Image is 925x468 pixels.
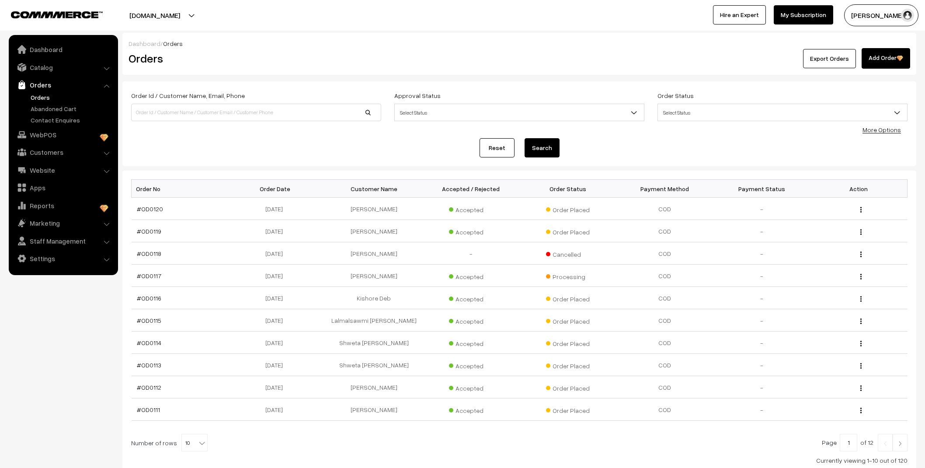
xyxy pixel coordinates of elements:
label: Approval Status [394,91,441,100]
span: Select Status [394,104,644,121]
span: Accepted [449,337,493,348]
img: Menu [860,385,862,391]
td: COD [616,398,713,421]
span: Accepted [449,404,493,415]
td: [DATE] [228,309,325,332]
img: Menu [860,296,862,302]
img: Right [896,441,904,446]
a: #OD0120 [137,205,163,213]
a: Orders [28,93,115,102]
a: #OD0111 [137,406,160,413]
input: Order Id / Customer Name / Customer Email / Customer Phone [131,104,381,121]
td: COD [616,220,713,242]
td: [DATE] [228,220,325,242]
img: Menu [860,318,862,324]
img: Menu [860,363,862,369]
td: [DATE] [228,354,325,376]
label: Order Id / Customer Name, Email, Phone [131,91,245,100]
td: [PERSON_NAME] [325,242,422,265]
a: Add Order [862,48,910,69]
td: - [713,242,810,265]
div: Currently viewing 1-10 out of 120 [131,456,908,465]
span: Cancelled [546,248,590,259]
td: [DATE] [228,265,325,287]
span: Order Placed [546,359,590,370]
a: #OD0114 [137,339,161,346]
a: WebPOS [11,127,115,143]
span: Order Placed [546,292,590,304]
td: COD [616,287,713,309]
span: Orders [163,40,183,47]
a: More Options [862,126,901,133]
span: Accepted [449,270,493,281]
a: #OD0119 [137,227,161,235]
a: #OD0115 [137,317,161,324]
td: [PERSON_NAME] [325,265,422,287]
a: Staff Management [11,233,115,249]
button: Export Orders [803,49,856,68]
a: Settings [11,251,115,266]
th: Order No [132,180,229,198]
span: Order Placed [546,404,590,415]
td: [DATE] [228,242,325,265]
img: Menu [860,251,862,257]
th: Payment Method [616,180,713,198]
span: Select Status [395,105,644,120]
td: - [713,332,810,354]
td: [PERSON_NAME] [325,198,422,220]
img: Menu [860,408,862,413]
span: Order Placed [546,337,590,348]
span: of 12 [860,439,873,446]
td: [PERSON_NAME] [325,398,422,421]
span: Accepted [449,359,493,370]
div: / [129,39,910,48]
img: Menu [860,341,862,346]
td: - [713,354,810,376]
span: Accepted [449,381,493,393]
td: COD [616,354,713,376]
button: Search [525,138,560,157]
span: Order Placed [546,314,590,326]
span: Select Status [658,105,907,120]
td: COD [616,242,713,265]
td: Shweta [PERSON_NAME] [325,354,422,376]
a: My Subscription [774,5,833,24]
th: Accepted / Rejected [422,180,519,198]
span: Order Placed [546,381,590,393]
a: Marketing [11,215,115,231]
img: Left [881,441,889,446]
span: Number of rows [131,438,177,447]
a: Website [11,162,115,178]
td: - [713,265,810,287]
span: Page [822,439,837,446]
h2: Orders [129,52,380,65]
span: Order Placed [546,203,590,214]
a: #OD0113 [137,361,161,369]
a: Orders [11,77,115,93]
td: - [713,220,810,242]
th: Order Date [228,180,325,198]
span: 10 [182,434,207,452]
span: 10 [181,434,208,451]
a: #OD0112 [137,384,161,391]
a: Apps [11,180,115,196]
td: COD [616,198,713,220]
a: Catalog [11,59,115,75]
td: [PERSON_NAME] [325,220,422,242]
a: #OD0117 [137,272,161,279]
span: Accepted [449,314,493,326]
a: #OD0116 [137,294,161,302]
a: Reset [480,138,515,157]
th: Payment Status [713,180,810,198]
img: Menu [860,229,862,235]
td: - [422,242,519,265]
td: COD [616,309,713,332]
a: Hire an Expert [713,5,766,24]
a: #OD0118 [137,250,161,257]
td: COD [616,265,713,287]
button: [PERSON_NAME] [844,4,918,26]
td: - [713,309,810,332]
th: Order Status [519,180,616,198]
td: [DATE] [228,198,325,220]
a: Dashboard [11,42,115,57]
